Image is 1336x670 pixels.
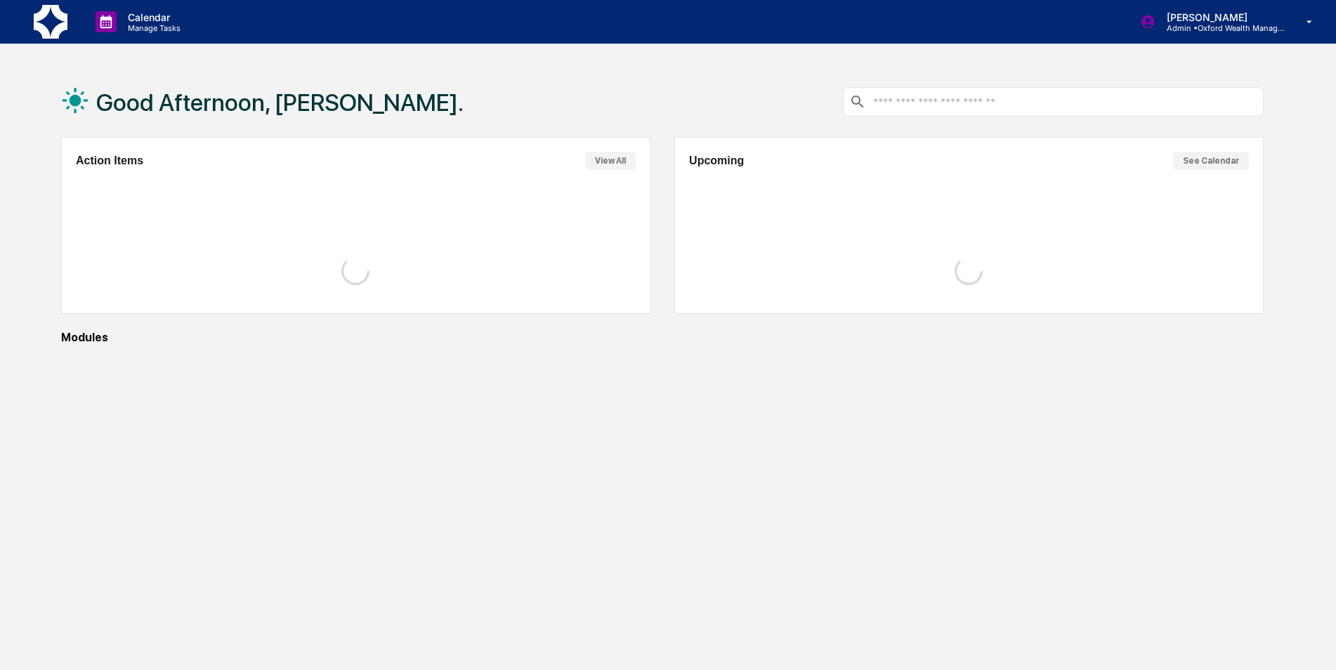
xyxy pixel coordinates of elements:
h2: Upcoming [689,155,744,167]
div: Modules [61,331,1264,344]
h2: Action Items [76,155,143,167]
button: See Calendar [1173,152,1249,170]
p: Admin • Oxford Wealth Management [1155,23,1286,33]
h1: Good Afternoon, [PERSON_NAME]. [96,88,464,117]
button: View All [585,152,636,170]
p: Manage Tasks [117,23,188,33]
p: [PERSON_NAME] [1155,11,1286,23]
img: logo [34,5,67,39]
p: Calendar [117,11,188,23]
